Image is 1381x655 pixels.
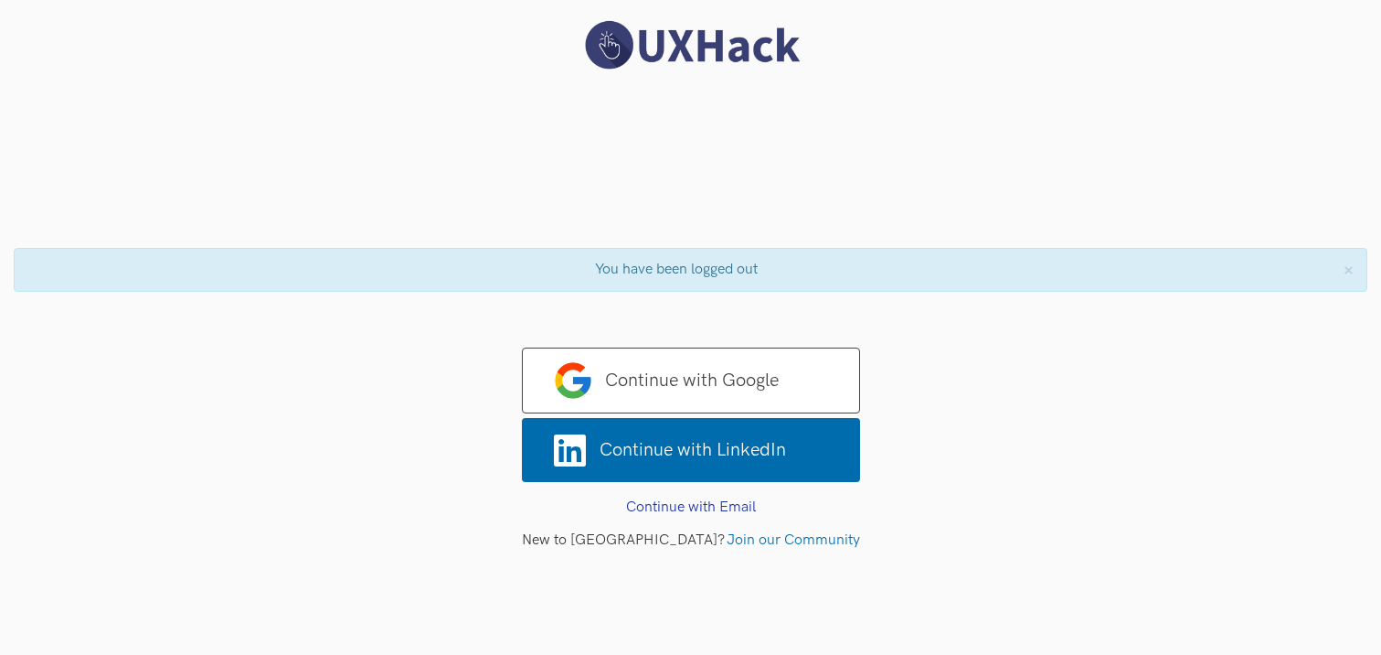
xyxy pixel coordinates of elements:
[626,499,756,516] a: Continue with Email
[727,532,860,549] a: Join our Community
[555,362,591,399] img: google-logo.png
[522,532,725,549] span: New to [GEOGRAPHIC_DATA]?
[1344,261,1354,280] button: ×
[595,261,758,278] span: You have been logged out
[522,348,860,413] a: Continue with Google
[577,18,805,72] img: UXHack logo
[522,418,860,482] a: Continue with LinkedIn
